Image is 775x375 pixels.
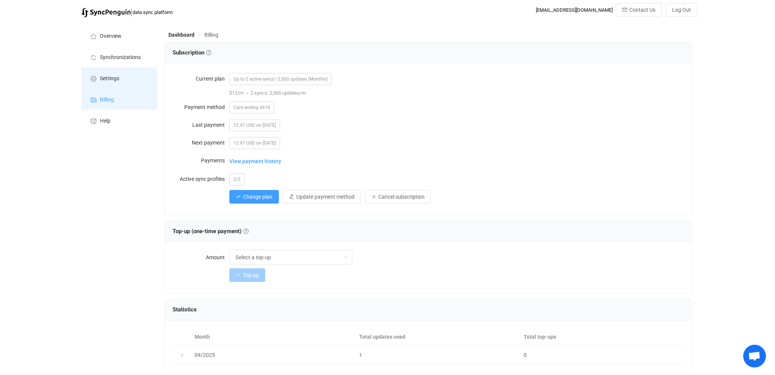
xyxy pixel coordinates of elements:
span: Billing [100,97,114,103]
span: $12/m → 2 syncs; 2,000 updates/m [229,90,306,96]
span: Statistics [173,306,197,313]
span: Update payment method [296,194,355,200]
div: Month [191,333,355,341]
label: Active sync profiles [173,171,229,187]
span: Contact Us [629,7,655,13]
button: Cancel subscription [365,190,431,204]
span: View payment history [229,154,281,169]
a: Billing [81,89,157,110]
a: Help [81,110,157,131]
button: Log Out [666,3,697,17]
span: Billing [204,32,218,38]
span: 12.97 USD on [DATE] [229,137,280,149]
span: Top up [243,272,259,278]
span: | [131,7,132,17]
label: Next payment [173,135,229,150]
div: Breadcrumb [168,32,218,37]
label: Payments [173,153,229,168]
span: Log Out [672,7,691,13]
a: |data sync platform [81,7,173,17]
div: 1 [355,351,520,359]
button: Update payment method [283,190,361,204]
div: Total updates used [355,333,520,341]
span: 12.97 USD on [DATE] [229,119,280,131]
label: Amount [173,250,229,265]
span: Cancel subscription [378,194,425,200]
img: syncpenguin.svg [81,8,131,17]
a: Overview [81,25,157,46]
div: Total top-ups [520,333,685,341]
span: Change plan [243,194,272,200]
span: Settings [100,76,119,82]
button: Change plan [229,190,279,204]
span: Subscription [173,49,212,56]
div: 0 [520,351,685,359]
label: Last payment [173,117,229,132]
div: 09/2025 [191,351,355,359]
a: Open chat [743,345,766,367]
div: [EMAIL_ADDRESS][DOMAIN_NAME] [536,7,613,13]
button: Contact Us [616,3,662,17]
a: Settings [81,67,157,89]
button: Top up [229,268,265,282]
input: Select a top-up [229,250,352,265]
label: Current plan [173,71,229,86]
label: Payment method [173,100,229,115]
span: data sync platform [132,9,173,15]
a: Synchronizations [81,46,157,67]
span: Help [100,118,110,124]
span: Card ending 4618 [229,101,274,114]
span: Overview [100,33,121,39]
span: Up to 2 active syncs | 2,000 updates (Monthly) [229,73,332,85]
span: 2/2 [229,173,245,185]
span: Synchronizations [100,54,141,61]
span: Top-up (one-time payment) [173,228,249,235]
span: Dashboard [168,32,195,38]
